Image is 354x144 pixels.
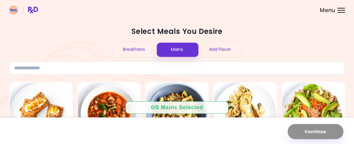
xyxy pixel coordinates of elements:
[198,41,242,57] div: Add Flavor
[9,5,38,15] img: RxDiet
[156,41,199,57] div: Mains
[288,124,343,139] button: Continue
[320,8,335,13] span: Menu
[147,104,207,111] div: 0 / 8 Mains Selected
[9,27,345,36] h2: Select Meals You Desire
[112,41,156,57] div: Breakfasts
